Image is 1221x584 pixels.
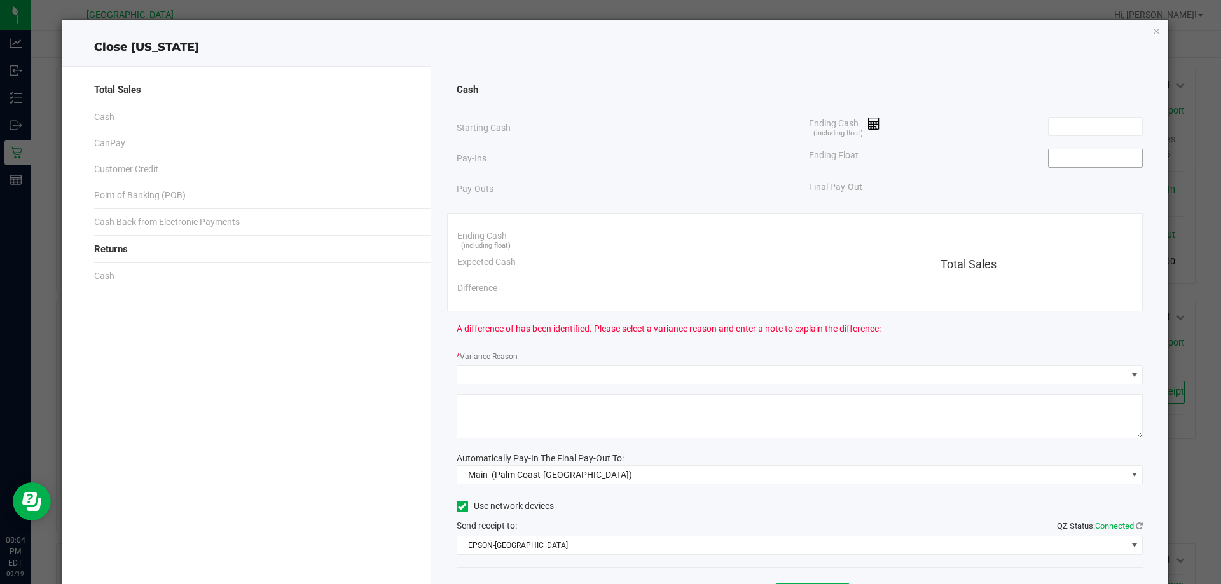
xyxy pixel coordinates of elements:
span: Pay-Ins [457,152,486,165]
span: EPSON-[GEOGRAPHIC_DATA] [457,536,1127,554]
span: Ending Float [809,149,859,168]
span: Main [468,470,488,480]
span: CanPay [94,137,125,150]
span: Cash [94,269,114,283]
span: Total Sales [941,257,997,271]
span: Cash [457,83,478,97]
div: Close [US_STATE] [62,39,1169,56]
span: Point of Banking (POB) [94,189,186,202]
span: Pay-Outs [457,182,493,196]
span: Automatically Pay-In The Final Pay-Out To: [457,453,624,463]
span: Total Sales [94,83,141,97]
span: (Palm Coast-[GEOGRAPHIC_DATA]) [492,470,632,480]
span: Ending Cash [809,117,880,136]
span: Starting Cash [457,121,511,135]
span: (including float) [813,128,863,139]
span: Cash Back from Electronic Payments [94,215,240,229]
label: Use network devices [457,499,554,513]
span: Expected Cash [457,255,516,269]
span: Ending Cash [457,229,507,243]
span: (including float) [461,241,511,252]
span: Customer Credit [94,163,158,176]
span: Difference [457,282,497,295]
span: QZ Status: [1057,521,1143,531]
span: Send receipt to: [457,520,517,531]
span: A difference of has been identified. Please select a variance reason and enter a note to explain ... [457,322,881,336]
span: Final Pay-Out [809,180,862,194]
iframe: Resource center [13,482,51,520]
span: Cash [94,111,114,124]
span: Connected [1095,521,1134,531]
label: Variance Reason [457,351,518,362]
div: Returns [94,236,405,263]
